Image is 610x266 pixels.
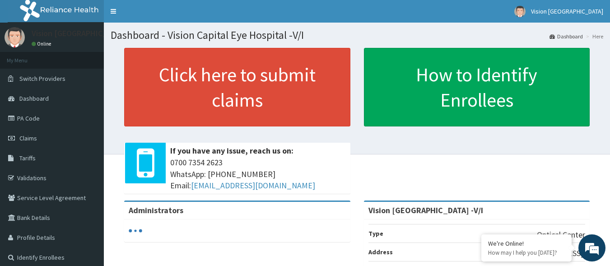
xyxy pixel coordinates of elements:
p: Optical Center [537,229,585,241]
a: Online [32,41,53,47]
b: If you have any issue, reach us on: [170,145,293,156]
li: Here [584,33,603,40]
a: How to Identify Enrollees [364,48,590,126]
span: Dashboard [19,94,49,103]
p: Vision [GEOGRAPHIC_DATA] [32,29,129,37]
span: Claims [19,134,37,142]
p: How may I help you today? [488,249,565,257]
h1: Dashboard - Vision Capital Eye Hospital -V/I [111,29,603,41]
strong: Vision [GEOGRAPHIC_DATA] -V/I [368,205,483,215]
img: User Image [5,27,25,47]
span: Vision [GEOGRAPHIC_DATA] [531,7,603,15]
a: Click here to submit claims [124,48,350,126]
span: Switch Providers [19,75,65,83]
a: [EMAIL_ADDRESS][DOMAIN_NAME] [191,180,315,191]
span: Tariffs [19,154,36,162]
b: Address [368,248,393,256]
img: User Image [514,6,526,17]
b: Administrators [129,205,183,215]
svg: audio-loading [129,224,142,238]
div: We're Online! [488,239,565,247]
a: Dashboard [549,33,583,40]
b: Type [368,229,383,238]
span: 0700 7354 2623 WhatsApp: [PHONE_NUMBER] Email: [170,157,346,191]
